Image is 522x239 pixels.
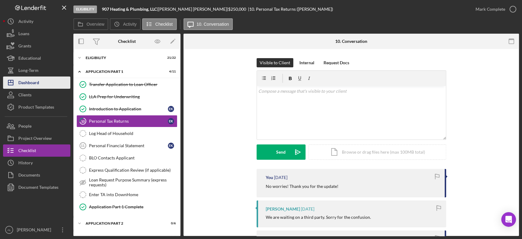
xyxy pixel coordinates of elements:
[86,70,161,73] div: Application Part 1
[76,140,177,152] a: 11Personal Financial StatementEK
[3,169,70,181] button: Documents
[3,89,70,101] button: Clients
[76,201,177,213] a: Application Part 1 Complete
[118,39,136,44] div: Checklist
[266,207,300,211] div: [PERSON_NAME]
[81,119,85,123] tspan: 10
[257,58,293,67] button: Visible to Client
[324,58,349,67] div: Request Docs
[476,3,505,15] div: Mark Complete
[76,115,177,127] a: 10Personal Tax ReturnsEK
[18,15,33,29] div: Activity
[3,64,70,77] button: Long-Term
[3,224,70,236] button: AL[PERSON_NAME]
[18,120,31,134] div: People
[76,189,177,201] a: Enter TA into DownHome
[155,22,173,27] label: Checklist
[18,52,41,66] div: Educational
[3,120,70,132] button: People
[3,157,70,169] button: History
[76,78,177,91] a: Transfer Application to Loan Officer
[89,143,168,148] div: Personal Financial Statement
[102,6,157,12] b: 907 Heating & Plumbing, LLC
[266,215,371,220] div: We are waiting on a third party. Sorry for the confusion.
[110,18,140,30] button: Activity
[3,144,70,157] button: Checklist
[3,28,70,40] button: Loans
[76,127,177,140] a: Log Head of Household
[76,176,177,189] a: Loan Request Purpose Summary (express requests)
[142,18,177,30] button: Checklist
[102,7,158,12] div: |
[296,58,317,67] button: Internal
[89,204,177,209] div: Application Part 1 Complete
[73,6,97,13] div: Eligibility
[274,175,287,180] time: 2025-09-11 23:29
[18,28,29,41] div: Loans
[89,177,177,187] div: Loan Request Purpose Summary (express requests)
[87,22,104,27] label: Overview
[89,119,168,124] div: Personal Tax Returns
[3,40,70,52] button: Grants
[3,15,70,28] button: Activity
[301,207,314,211] time: 2025-09-11 23:12
[320,58,352,67] button: Request Docs
[76,91,177,103] a: LLA Prep for Underwriting
[469,3,519,15] button: Mark Complete
[18,89,31,103] div: Clients
[168,143,174,149] div: E K
[86,56,161,60] div: Eligibility
[18,77,39,90] div: Dashboard
[3,132,70,144] a: Project Overview
[168,118,174,124] div: E K
[18,40,31,54] div: Grants
[18,132,52,146] div: Project Overview
[18,101,54,115] div: Product Templates
[86,222,161,225] div: Application Part 2
[3,101,70,113] button: Product Templates
[248,7,333,12] div: | 10. Personal Tax Returns ([PERSON_NAME])
[266,175,273,180] div: You
[257,144,305,160] button: Send
[3,181,70,193] button: Document Templates
[86,235,161,239] div: Underwriting
[165,70,176,73] div: 4 / 11
[165,222,176,225] div: 0 / 6
[76,164,177,176] a: Express Qualification Review (if applicable)
[165,56,176,60] div: 21 / 22
[158,7,228,12] div: [PERSON_NAME] [PERSON_NAME] |
[228,6,246,12] span: $250,000
[501,212,516,227] div: Open Intercom Messenger
[18,181,58,195] div: Document Templates
[89,94,177,99] div: LLA Prep for Underwriting
[197,22,229,27] label: 10. Conversation
[266,183,339,190] p: No worries! Thank you for the update!
[89,168,177,173] div: Express Qualification Review (if applicable)
[18,64,39,78] div: Long-Term
[18,157,33,170] div: History
[81,144,84,148] tspan: 11
[3,77,70,89] button: Dashboard
[76,152,177,164] a: BLO Contacts Applicant
[89,82,177,87] div: Transfer Application to Loan Officer
[276,144,286,160] div: Send
[168,106,174,112] div: E K
[15,224,55,237] div: [PERSON_NAME]
[76,103,177,115] a: Introduction to ApplicationEK
[73,18,108,30] button: Overview
[183,18,233,30] button: 10. Conversation
[299,58,314,67] div: Internal
[165,235,176,239] div: 0 / 8
[123,22,136,27] label: Activity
